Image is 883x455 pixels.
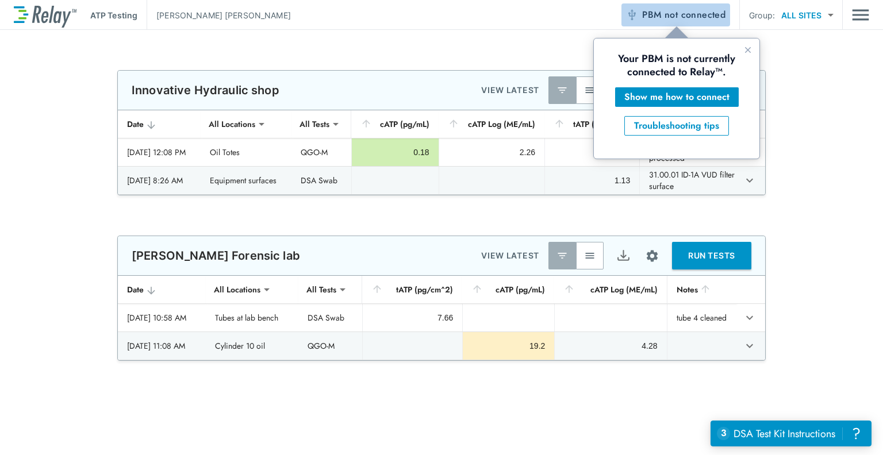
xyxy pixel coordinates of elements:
[749,9,775,21] p: Group:
[852,4,869,26] button: Main menu
[672,242,751,269] button: RUN TESTS
[637,241,667,271] button: Site setup
[852,4,869,26] img: Drawer Icon
[642,7,725,23] span: PBM
[118,110,765,195] table: sticky table
[201,138,292,166] td: Oil Totes
[156,9,291,21] p: [PERSON_NAME] [PERSON_NAME]
[127,312,197,323] div: [DATE] 10:58 AM
[554,175,630,186] div: 1.13
[132,83,279,97] p: Innovative Hydraulic shop
[298,304,362,331] td: DSA Swab
[584,84,596,96] img: View All
[481,83,539,97] p: VIEW LATEST
[639,167,738,194] td: 31.00.01 ID-1A VUD filter surface
[448,146,535,158] div: 2.26
[448,117,535,131] div: cATP Log (ME/mL)
[665,8,725,21] span: not connected
[711,421,872,446] iframe: Resource center
[118,276,765,360] table: sticky table
[645,249,659,263] img: Settings Icon
[626,9,638,21] img: Offline Icon
[481,249,539,263] p: VIEW LATEST
[740,336,759,356] button: expand row
[201,113,263,136] div: All Locations
[298,278,344,301] div: All Tests
[371,283,454,296] div: tATP (pg/cm^2)
[90,9,137,21] p: ATP Testing
[472,340,545,352] div: 19.2
[609,242,637,269] button: Export
[471,283,545,296] div: cATP (pg/mL)
[740,171,759,190] button: expand row
[127,340,197,352] div: [DATE] 11:08 AM
[118,110,201,138] th: Date
[291,113,337,136] div: All Tests
[556,84,568,96] img: Latest
[554,117,630,131] div: tATP (pg/cm^2)
[206,278,268,301] div: All Locations
[127,175,191,186] div: [DATE] 8:26 AM
[564,340,657,352] div: 4.28
[14,3,76,28] img: LuminUltra Relay
[291,167,351,194] td: DSA Swab
[584,250,596,261] img: View All
[201,167,292,194] td: Equipment surfaces
[677,283,727,296] div: Notes
[616,249,631,263] img: Export Icon
[206,332,298,360] td: Cylinder 10 oil
[372,312,454,323] div: 7.66
[206,304,298,331] td: Tubes at lab bench
[361,146,429,158] div: 0.18
[740,308,759,327] button: expand row
[563,283,657,296] div: cATP Log (ME/mL)
[298,332,362,360] td: QGO-M
[556,250,568,261] img: Latest
[118,276,206,304] th: Date
[132,249,300,263] p: [PERSON_NAME] Forensic lab
[360,117,429,131] div: cATP (pg/mL)
[127,146,191,158] div: [DATE] 12:08 PM
[621,3,730,26] button: PBM not connected
[291,138,351,166] td: QGO-M
[594,38,759,159] iframe: tooltip
[667,304,736,331] td: tube 4 cleaned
